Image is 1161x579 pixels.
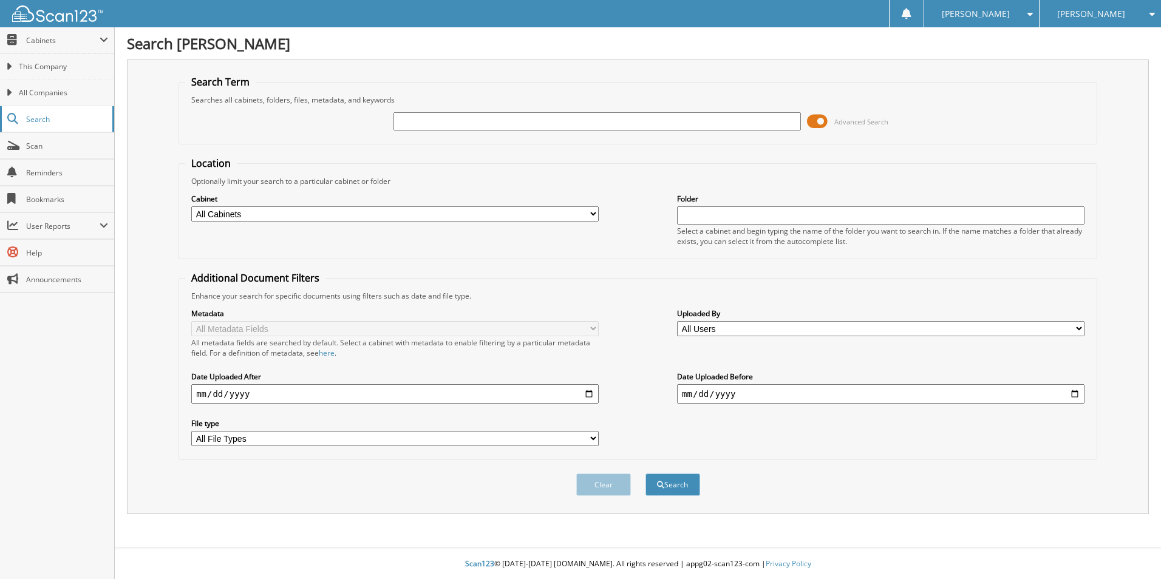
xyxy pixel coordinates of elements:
a: Privacy Policy [766,558,811,569]
span: Bookmarks [26,194,108,205]
label: Metadata [191,308,599,319]
span: All Companies [19,87,108,98]
button: Clear [576,473,631,496]
span: User Reports [26,221,100,231]
span: [PERSON_NAME] [942,10,1010,18]
label: Cabinet [191,194,599,204]
div: Searches all cabinets, folders, files, metadata, and keywords [185,95,1091,105]
img: scan123-logo-white.svg [12,5,103,22]
legend: Search Term [185,75,256,89]
input: end [677,384,1084,404]
div: Optionally limit your search to a particular cabinet or folder [185,176,1091,186]
span: Scan [26,141,108,151]
span: Help [26,248,108,258]
label: Date Uploaded After [191,371,599,382]
h1: Search [PERSON_NAME] [127,33,1149,53]
div: Enhance your search for specific documents using filters such as date and file type. [185,291,1091,301]
a: here [319,348,335,358]
iframe: Chat Widget [1100,521,1161,579]
label: Uploaded By [677,308,1084,319]
span: Scan123 [465,558,494,569]
legend: Location [185,157,237,170]
span: Announcements [26,274,108,285]
span: Advanced Search [834,117,888,126]
span: [PERSON_NAME] [1057,10,1125,18]
label: File type [191,418,599,428]
button: Search [645,473,700,496]
span: This Company [19,61,108,72]
div: Select a cabinet and begin typing the name of the folder you want to search in. If the name match... [677,226,1084,246]
div: All metadata fields are searched by default. Select a cabinet with metadata to enable filtering b... [191,337,599,358]
span: Cabinets [26,35,100,46]
label: Date Uploaded Before [677,371,1084,382]
legend: Additional Document Filters [185,271,325,285]
span: Search [26,114,106,124]
span: Reminders [26,168,108,178]
div: © [DATE]-[DATE] [DOMAIN_NAME]. All rights reserved | appg02-scan123-com | [115,549,1161,579]
label: Folder [677,194,1084,204]
input: start [191,384,599,404]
